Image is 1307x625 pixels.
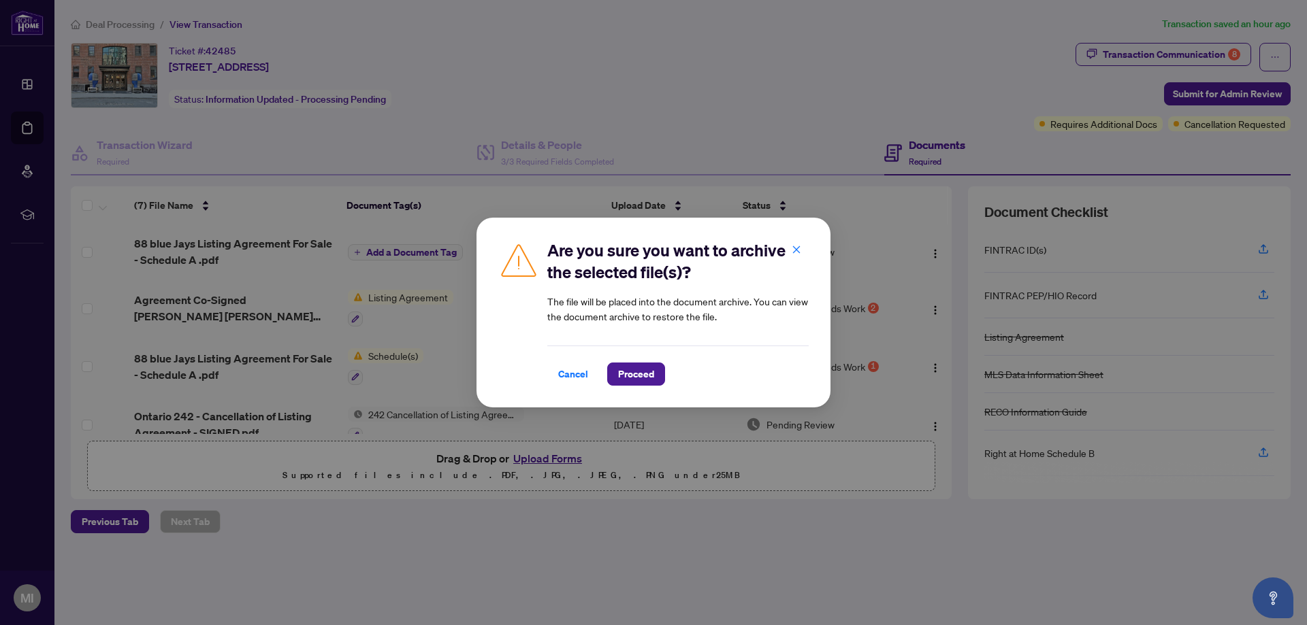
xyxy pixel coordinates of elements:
span: Cancel [558,363,588,385]
button: Cancel [547,362,599,386]
span: close [792,245,801,254]
button: Open asap [1253,577,1293,618]
h2: Are you sure you want to archive the selected file(s)? [547,239,809,283]
img: Caution Icon [498,239,539,280]
span: Proceed [618,363,654,385]
button: Proceed [607,362,665,386]
article: The file will be placed into the document archive. You can view the document archive to restore t... [547,294,809,324]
